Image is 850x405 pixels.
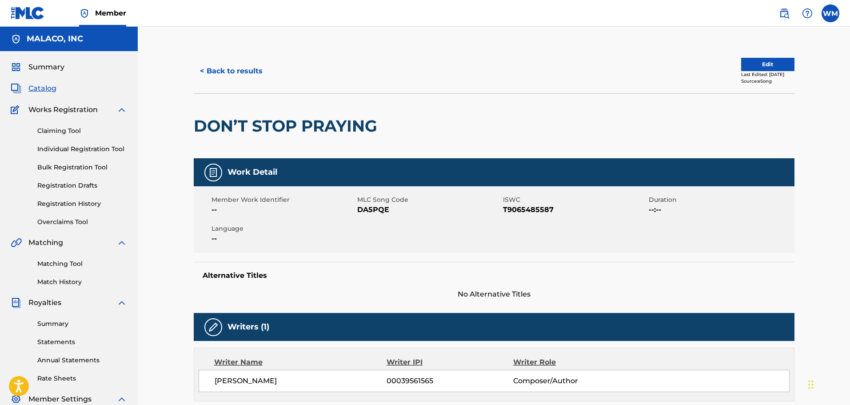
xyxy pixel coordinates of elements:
[11,7,45,20] img: MLC Logo
[11,83,56,94] a: CatalogCatalog
[212,233,355,244] span: --
[116,394,127,405] img: expand
[503,205,646,215] span: T9065485587
[357,195,501,205] span: MLC Song Code
[822,4,839,22] div: User Menu
[116,237,127,248] img: expand
[11,83,21,94] img: Catalog
[802,8,813,19] img: help
[37,374,127,383] a: Rate Sheets
[741,78,794,84] div: Source: eSong
[503,195,646,205] span: ISWC
[27,34,83,44] h5: MALACO, INC
[116,297,127,308] img: expand
[212,195,355,205] span: Member Work Identifier
[11,394,21,405] img: Member Settings
[203,271,786,280] h5: Alternative Titles
[806,362,850,405] iframe: Chat Widget
[79,8,90,19] img: Top Rightsholder
[11,104,22,115] img: Works Registration
[37,163,127,172] a: Bulk Registration Tool
[194,289,794,300] span: No Alternative Titles
[11,297,21,308] img: Royalties
[212,205,355,215] span: --
[28,297,61,308] span: Royalties
[825,266,850,338] iframe: Resource Center
[37,259,127,269] a: Matching Tool
[775,4,793,22] a: Public Search
[741,58,794,71] button: Edit
[208,167,219,178] img: Work Detail
[37,199,127,209] a: Registration History
[808,371,814,398] div: Drag
[28,394,92,405] span: Member Settings
[28,237,63,248] span: Matching
[212,224,355,233] span: Language
[513,357,628,368] div: Writer Role
[11,62,64,72] a: SummarySummary
[28,62,64,72] span: Summary
[37,356,127,365] a: Annual Statements
[227,322,269,332] h5: Writers (1)
[37,144,127,154] a: Individual Registration Tool
[214,357,387,368] div: Writer Name
[37,277,127,287] a: Match History
[387,376,513,386] span: 00039561565
[779,8,790,19] img: search
[28,83,56,94] span: Catalog
[37,337,127,347] a: Statements
[208,322,219,333] img: Writers
[227,167,277,177] h5: Work Detail
[741,71,794,78] div: Last Edited: [DATE]
[215,376,387,386] span: [PERSON_NAME]
[11,237,22,248] img: Matching
[798,4,816,22] div: Help
[37,126,127,136] a: Claiming Tool
[649,195,792,205] span: Duration
[194,60,269,82] button: < Back to results
[11,34,21,44] img: Accounts
[649,205,792,215] span: --:--
[116,104,127,115] img: expand
[513,376,628,386] span: Composer/Author
[357,205,501,215] span: DA5PQE
[37,181,127,190] a: Registration Drafts
[11,62,21,72] img: Summary
[95,8,126,18] span: Member
[387,357,513,368] div: Writer IPI
[37,319,127,329] a: Summary
[194,116,382,136] h2: DON’T STOP PRAYING
[37,217,127,227] a: Overclaims Tool
[28,104,98,115] span: Works Registration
